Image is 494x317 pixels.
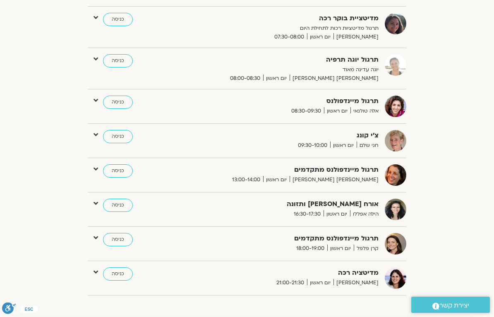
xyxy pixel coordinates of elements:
p: יוגה עדינה מאוד [201,65,379,74]
span: [PERSON_NAME] [PERSON_NAME] [290,74,379,83]
span: [PERSON_NAME] [333,279,379,287]
span: יום ראשון [330,141,357,150]
span: 08:00-08:30 [227,74,263,83]
a: כניסה [103,199,133,212]
a: כניסה [103,267,133,281]
strong: תרגול יוגה תרפיה [201,54,379,65]
span: חני שלם [357,141,379,150]
a: כניסה [103,130,133,143]
strong: מדיטציית בוקר רכה [201,13,379,24]
span: יום ראשון [263,74,290,83]
strong: אורח [PERSON_NAME] ותזונה [201,199,379,210]
span: יצירת קשר [439,300,469,311]
span: 16:30-17:30 [291,210,324,219]
span: הילה אפללו [350,210,379,219]
span: 09:30-10:00 [295,141,330,150]
strong: תרגול מיינדפולנס [201,96,379,107]
span: יום ראשון [324,210,350,219]
span: 08:30-09:30 [288,107,324,115]
strong: צ'י קונג [201,130,379,141]
span: יום ראשון [307,33,333,41]
a: כניסה [103,96,133,109]
span: 13:00-14:00 [229,175,263,184]
span: 21:00-21:30 [273,279,307,287]
span: יום ראשון [327,244,354,253]
span: 18:00-19:00 [293,244,327,253]
span: יום ראשון [263,175,290,184]
span: [PERSON_NAME] [333,33,379,41]
span: [PERSON_NAME] [PERSON_NAME] [290,175,379,184]
a: כניסה [103,54,133,67]
span: קרן פלפל [354,244,379,253]
strong: תרגול מיינדפולנס מתקדמים [201,164,379,175]
a: כניסה [103,13,133,26]
span: יום ראשון [324,107,350,115]
span: 07:30-08:00 [271,33,307,41]
span: אלה טולנאי [350,107,379,115]
a: כניסה [103,164,133,178]
strong: תרגול מיינדפולנס מתקדמים [201,233,379,244]
span: יום ראשון [307,279,333,287]
p: תרגול מדיטציות רכות לתחילת היום [201,24,379,33]
a: יצירת קשר [411,297,490,313]
strong: מדיטציה רכה [201,267,379,279]
a: כניסה [103,233,133,246]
